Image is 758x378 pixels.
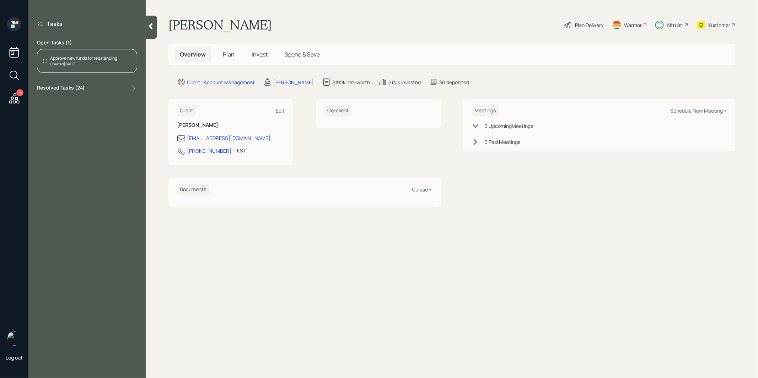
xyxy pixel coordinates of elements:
[285,50,320,58] span: Spend & Save
[412,186,432,193] div: Upload +
[575,21,603,29] div: Plan Delivery
[472,105,499,117] h6: Meetings
[485,122,533,130] div: 0 Upcoming Meeting s
[624,21,642,29] div: Warmer
[273,79,314,86] div: [PERSON_NAME]
[187,134,270,142] div: [EMAIL_ADDRESS][DOMAIN_NAME]
[388,79,421,86] div: $131k invested
[47,20,63,28] label: Tasks
[7,331,21,346] img: treva-nostdahl-headshot.png
[708,21,730,29] div: Kustomer
[180,50,206,58] span: Overview
[168,17,272,33] h1: [PERSON_NAME]
[177,122,285,128] h6: [PERSON_NAME]
[439,79,469,86] div: $0 deposited
[187,79,255,86] div: Client · Account Management
[252,50,268,58] span: Invest
[237,147,246,154] div: EST
[276,107,285,114] div: Edit
[324,105,351,117] h6: Co-client
[50,61,117,67] div: Created [DATE]
[16,89,23,96] div: 19
[177,105,196,117] h6: Client
[6,354,23,361] div: Log out
[187,147,231,155] div: [PHONE_NUMBER]
[223,50,235,58] span: Plan
[50,55,117,61] div: Approve new funds for rebalancing
[667,21,683,29] div: Altruist
[37,39,137,46] label: Open Tasks ( 1 )
[177,184,209,195] h6: Documents
[332,79,370,86] div: $192k net-worth
[485,138,521,146] div: 6 Past Meeting s
[670,107,727,114] div: Schedule New Meeting +
[37,84,85,93] label: Resolved Tasks ( 24 )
